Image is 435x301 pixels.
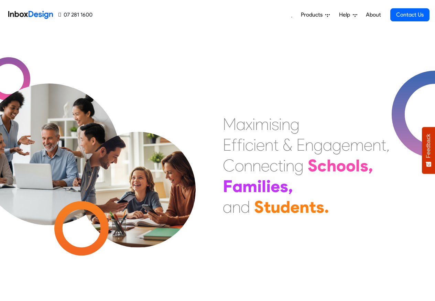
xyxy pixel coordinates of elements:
a: Products [298,8,333,22]
div: c [317,155,327,176]
div: e [261,155,270,176]
div: m [242,176,257,197]
div: n [252,155,261,176]
div: c [270,155,278,176]
a: About [364,8,383,22]
div: t [264,197,271,217]
div: s [272,114,279,134]
div: i [283,155,286,176]
div: M [223,114,236,134]
div: f [237,134,242,155]
div: a [236,114,246,134]
div: g [294,155,304,176]
div: o [235,155,244,176]
div: n [305,134,314,155]
div: g [332,134,341,155]
div: S [308,155,317,176]
div: l [356,155,360,176]
div: u [271,197,280,217]
a: 07 281 1600 [58,11,93,19]
div: i [242,134,245,155]
div: n [244,155,252,176]
div: n [282,114,290,134]
div: i [257,176,262,197]
div: n [300,197,309,217]
div: i [253,134,256,155]
div: h [327,155,336,176]
button: Feedback - Show survey [422,127,435,174]
div: t [381,134,386,155]
div: , [386,134,390,155]
div: t [309,197,316,217]
div: a [223,197,232,217]
div: f [231,134,237,155]
div: i [279,114,282,134]
div: Maximising Efficient & Engagement, Connecting Schools, Families, and Students. [223,114,390,217]
span: Feedback [425,134,432,158]
a: Contact Us [390,8,429,21]
div: a [323,134,332,155]
div: S [254,197,264,217]
div: E [296,134,305,155]
img: parents_with_child.png [66,103,210,248]
div: e [290,197,300,217]
div: d [241,197,250,217]
a: Help [336,8,360,22]
div: e [364,134,372,155]
div: , [288,176,293,197]
div: e [341,134,350,155]
div: o [346,155,356,176]
div: a [232,176,242,197]
div: , [368,155,373,176]
div: t [273,134,279,155]
div: n [265,134,273,155]
div: m [255,114,269,134]
div: e [271,176,280,197]
div: o [336,155,346,176]
div: d [280,197,290,217]
div: F [223,176,232,197]
span: Products [301,11,325,19]
div: l [262,176,266,197]
div: n [372,134,381,155]
div: x [246,114,252,134]
span: Help [339,11,353,19]
div: n [232,197,241,217]
div: & [283,134,292,155]
div: E [223,134,231,155]
div: s [280,176,288,197]
div: i [269,114,272,134]
div: C [223,155,235,176]
div: s [360,155,368,176]
div: m [350,134,364,155]
div: t [278,155,283,176]
div: s [316,197,324,217]
div: g [290,114,300,134]
div: i [252,114,255,134]
div: c [245,134,253,155]
div: e [256,134,265,155]
div: . [324,197,329,217]
div: i [266,176,271,197]
div: n [286,155,294,176]
div: g [314,134,323,155]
